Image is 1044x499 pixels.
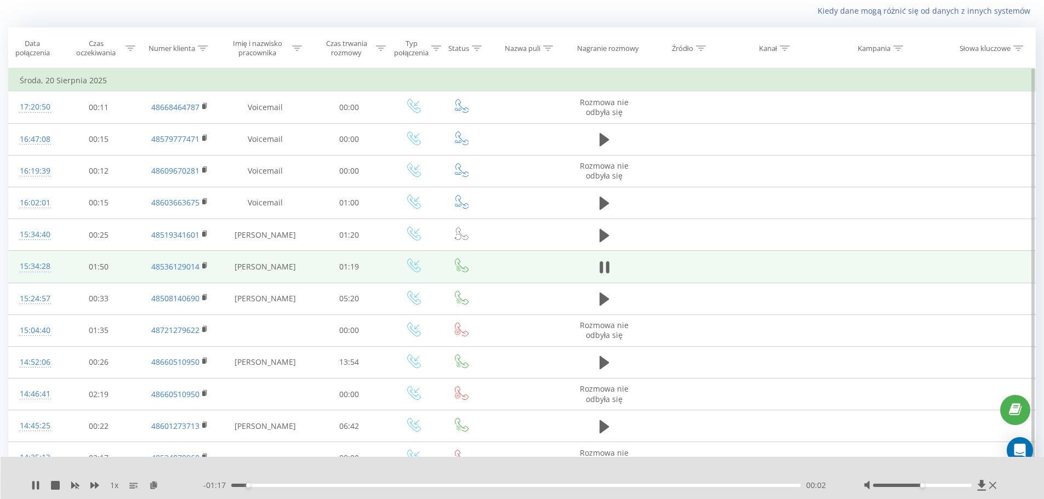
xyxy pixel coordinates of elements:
[225,39,289,58] div: Imię i nazwisko pracownika
[320,39,374,58] div: Czas trwania rozmowy
[580,97,629,117] span: Rozmowa nie odbyła się
[221,410,310,442] td: [PERSON_NAME]
[20,160,48,182] div: 16:19:39
[151,197,199,208] a: 48603663675
[203,480,231,491] span: - 01:17
[759,44,777,53] div: Kanał
[59,410,139,442] td: 00:22
[858,44,891,53] div: Kampania
[151,102,199,112] a: 48668464787
[580,448,629,468] span: Rozmowa nie odbyła się
[20,256,48,277] div: 15:34:28
[310,314,389,346] td: 00:00
[9,70,1036,91] td: Środa, 20 Sierpnia 2025
[672,44,693,53] div: Źródło
[151,165,199,176] a: 48609670281
[920,483,925,487] div: Accessibility label
[221,346,310,378] td: [PERSON_NAME]
[577,44,639,53] div: Nagranie rozmowy
[151,293,199,303] a: 48508140690
[20,96,48,118] div: 17:20:50
[310,442,389,474] td: 00:00
[20,288,48,309] div: 15:24:57
[20,224,48,245] div: 15:34:40
[151,261,199,272] a: 48536129014
[818,5,1036,16] a: Kiedy dane mogą różnić się od danych z innych systemów
[151,325,199,335] a: 48721279622
[1007,437,1033,463] div: Open Intercom Messenger
[20,129,48,150] div: 16:47:08
[59,283,139,314] td: 00:33
[310,187,389,219] td: 01:00
[505,44,540,53] div: Nazwa puli
[59,442,139,474] td: 02:17
[221,123,310,155] td: Voicemail
[221,155,310,187] td: Voicemail
[448,44,469,53] div: Status
[149,44,195,53] div: Numer klienta
[20,320,48,341] div: 15:04:40
[69,39,123,58] div: Czas oczekiwania
[20,447,48,468] div: 14:35:13
[151,452,199,463] a: 48534070960
[310,123,389,155] td: 00:00
[59,91,139,123] td: 00:11
[20,192,48,214] div: 16:02:01
[310,251,389,283] td: 01:19
[59,314,139,346] td: 01:35
[59,123,139,155] td: 00:15
[59,346,139,378] td: 00:26
[151,134,199,144] a: 48579777471
[960,44,1011,53] div: Słowa kluczowe
[59,187,139,219] td: 00:15
[246,483,250,487] div: Accessibility label
[394,39,429,58] div: Typ połączenia
[221,283,310,314] td: [PERSON_NAME]
[221,187,310,219] td: Voicemail
[20,383,48,405] div: 14:46:41
[310,378,389,410] td: 00:00
[310,410,389,442] td: 06:42
[310,283,389,314] td: 05:20
[310,91,389,123] td: 00:00
[151,389,199,399] a: 48660510950
[221,91,310,123] td: Voicemail
[151,357,199,367] a: 48660510950
[59,219,139,251] td: 00:25
[221,251,310,283] td: [PERSON_NAME]
[9,39,56,58] div: Data połączenia
[151,230,199,240] a: 48519341601
[59,155,139,187] td: 00:12
[310,346,389,378] td: 13:54
[221,219,310,251] td: [PERSON_NAME]
[310,155,389,187] td: 00:00
[59,378,139,410] td: 02:19
[580,320,629,340] span: Rozmowa nie odbyła się
[806,480,826,491] span: 00:02
[580,383,629,404] span: Rozmowa nie odbyła się
[151,421,199,431] a: 48601273713
[59,251,139,283] td: 01:50
[580,160,629,181] span: Rozmowa nie odbyła się
[20,415,48,437] div: 14:45:25
[110,480,118,491] span: 1 x
[20,352,48,373] div: 14:52:06
[310,219,389,251] td: 01:20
